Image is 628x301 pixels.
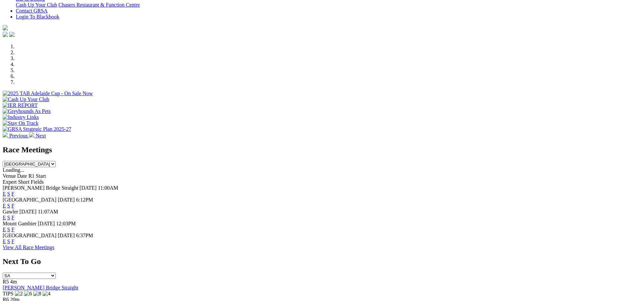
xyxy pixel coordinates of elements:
img: facebook.svg [3,32,8,37]
a: Login To Blackbook [16,14,59,19]
a: S [7,239,10,244]
span: [GEOGRAPHIC_DATA] [3,197,56,203]
span: 11:07AM [38,209,58,214]
a: S [7,227,10,232]
h2: Next To Go [3,257,625,266]
img: Cash Up Your Club [3,96,49,102]
img: chevron-left-pager-white.svg [3,132,8,137]
img: twitter.svg [9,32,15,37]
img: 6 [24,291,32,297]
span: Next [36,133,46,138]
img: Stay On Track [3,120,38,126]
a: E [3,203,6,208]
span: 12:03PM [56,221,76,226]
span: 6:37PM [76,233,93,238]
a: E [3,239,6,244]
span: Expert [3,179,17,185]
span: Date [17,173,27,179]
img: 8 [33,291,41,297]
span: [DATE] [58,233,75,238]
a: Previous [3,133,29,138]
a: F [12,203,15,208]
span: Short [18,179,30,185]
a: F [12,215,15,220]
div: Bar & Dining [16,2,625,8]
span: Previous [9,133,28,138]
a: S [7,203,10,208]
span: R5 [3,279,9,284]
img: 4 [43,291,50,297]
a: Chasers Restaurant & Function Centre [58,2,140,8]
span: Loading... [3,167,24,173]
a: F [12,239,15,244]
a: [PERSON_NAME] Bridge Straight [3,285,78,290]
span: [DATE] [38,221,55,226]
a: S [7,191,10,197]
span: Mount Gambier [3,221,37,226]
img: chevron-right-pager-white.svg [29,132,34,137]
span: Gawler [3,209,18,214]
a: Cash Up Your Club [16,2,57,8]
a: Contact GRSA [16,8,47,14]
span: [DATE] [19,209,37,214]
span: [DATE] [58,197,75,203]
a: View All Race Meetings [3,245,54,250]
img: GRSA Strategic Plan 2025-27 [3,126,71,132]
span: TIPS [3,291,14,296]
img: 2025 TAB Adelaide Cup - On Sale Now [3,91,93,96]
span: 4m [10,279,17,284]
a: F [12,227,15,232]
span: R1 Start [28,173,46,179]
span: [GEOGRAPHIC_DATA] [3,233,56,238]
span: Venue [3,173,16,179]
span: 11:00AM [98,185,118,191]
img: Industry Links [3,114,39,120]
span: 6:12PM [76,197,93,203]
img: IER REPORT [3,102,38,108]
img: logo-grsa-white.png [3,25,8,30]
img: 2 [15,291,23,297]
a: E [3,215,6,220]
a: S [7,215,10,220]
img: Greyhounds As Pets [3,108,51,114]
span: [PERSON_NAME] Bridge Straight [3,185,78,191]
a: Next [29,133,46,138]
a: E [3,227,6,232]
span: [DATE] [79,185,97,191]
a: F [12,191,15,197]
span: Fields [31,179,44,185]
a: E [3,191,6,197]
h2: Race Meetings [3,145,625,154]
